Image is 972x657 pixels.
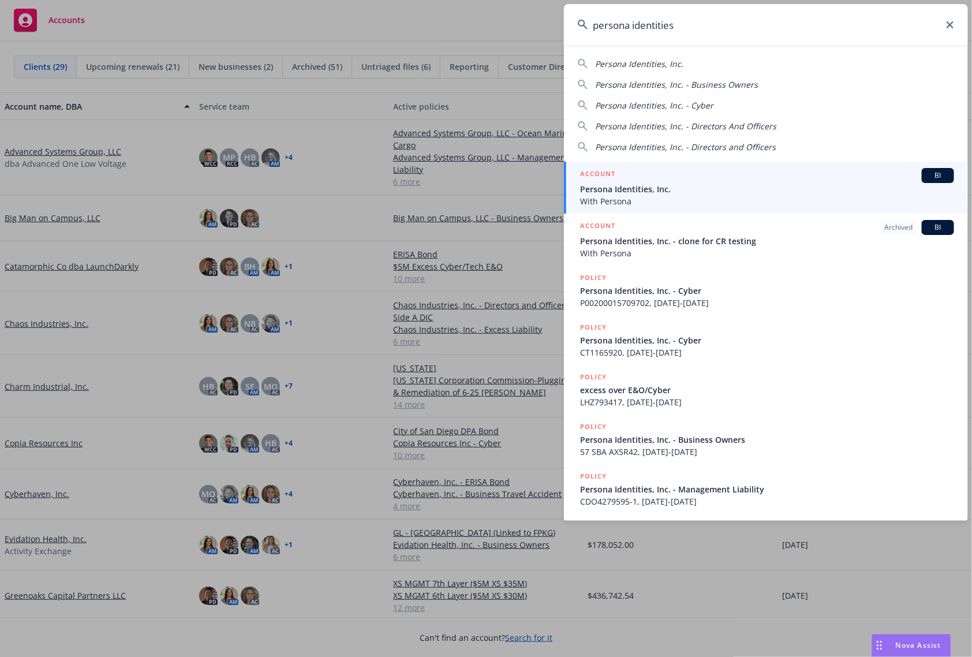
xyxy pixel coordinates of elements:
span: With Persona [580,247,954,259]
a: POLICYPersona Identities, Inc. - Management LiabilityCDO4279595-1, [DATE]-[DATE] [564,464,968,514]
h5: POLICY [580,471,607,482]
h5: ACCOUNT [580,168,615,182]
span: Persona Identities, Inc. - Cyber [595,100,713,111]
h5: POLICY [580,322,607,333]
span: Persona Identities, Inc. - Cyber [580,285,954,297]
span: Persona Identities, Inc. - clone for CR testing [580,235,954,247]
span: 57 SBA AX5R42, [DATE]-[DATE] [580,446,954,458]
a: ACCOUNTArchivedBIPersona Identities, Inc. - clone for CR testingWith Persona [564,214,968,266]
h5: ACCOUNT [580,220,615,234]
div: Drag to move [872,634,887,656]
span: Persona Identities, Inc. - Business Owners [595,79,758,90]
span: P00200015709702, [DATE]-[DATE] [580,297,954,309]
a: ACCOUNTBIPersona Identities, Inc.With Persona [564,162,968,214]
button: Nova Assist [872,634,951,657]
span: With Persona [580,195,954,207]
span: Nova Assist [896,640,941,650]
span: BI [926,222,949,233]
span: Persona Identities, Inc. [595,58,683,69]
span: Persona Identities, Inc. [580,183,954,195]
span: Persona Identities, Inc. - Business Owners [580,434,954,446]
h5: POLICY [580,272,607,283]
a: POLICYexcess over E&O/CyberLHZ793417, [DATE]-[DATE] [564,365,968,415]
span: Persona Identities, Inc. - Management Liability [580,483,954,495]
input: Search... [564,4,968,46]
span: Persona Identities, Inc. - Directors And Officers [595,121,776,132]
span: CDO4279595-1, [DATE]-[DATE] [580,495,954,507]
h5: POLICY [580,371,607,383]
span: Persona Identities, Inc. - Directors and Officers [595,141,776,152]
span: excess over E&O/Cyber [580,384,954,396]
span: Archived [884,222,913,233]
span: LHZ793417, [DATE]-[DATE] [580,396,954,408]
a: POLICYPersona Identities, Inc. - CyberP00200015709702, [DATE]-[DATE] [564,266,968,315]
span: Persona Identities, Inc. - Cyber [580,334,954,346]
span: CT1165920, [DATE]-[DATE] [580,346,954,359]
span: BI [926,170,949,181]
a: POLICYPersona Identities, Inc. - CyberCT1165920, [DATE]-[DATE] [564,315,968,365]
h5: POLICY [580,421,607,432]
a: POLICYPersona Identities, Inc. - Business Owners57 SBA AX5R42, [DATE]-[DATE] [564,415,968,464]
